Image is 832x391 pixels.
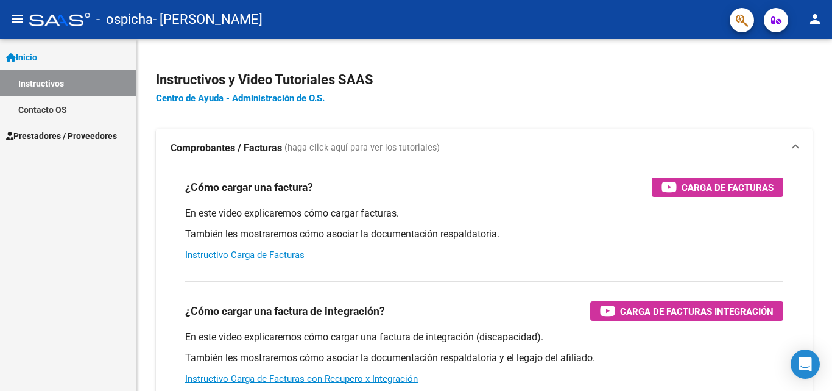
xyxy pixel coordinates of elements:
p: En este video explicaremos cómo cargar una factura de integración (discapacidad). [185,331,783,344]
span: Carga de Facturas Integración [620,304,774,319]
h3: ¿Cómo cargar una factura de integración? [185,303,385,320]
p: También les mostraremos cómo asociar la documentación respaldatoria. [185,228,783,241]
a: Instructivo Carga de Facturas [185,249,305,260]
mat-icon: person [808,12,822,26]
p: En este video explicaremos cómo cargar facturas. [185,207,783,220]
a: Centro de Ayuda - Administración de O.S. [156,93,325,104]
mat-expansion-panel-header: Comprobantes / Facturas (haga click aquí para ver los tutoriales) [156,129,813,168]
a: Instructivo Carga de Facturas con Recupero x Integración [185,373,418,384]
mat-icon: menu [10,12,24,26]
p: También les mostraremos cómo asociar la documentación respaldatoria y el legajo del afiliado. [185,351,783,365]
h2: Instructivos y Video Tutoriales SAAS [156,68,813,91]
span: (haga click aquí para ver los tutoriales) [284,142,440,155]
h3: ¿Cómo cargar una factura? [185,179,313,196]
button: Carga de Facturas Integración [590,301,783,321]
span: Carga de Facturas [682,180,774,195]
span: - [PERSON_NAME] [153,6,263,33]
strong: Comprobantes / Facturas [171,142,282,155]
span: Inicio [6,51,37,64]
span: Prestadores / Proveedores [6,129,117,143]
button: Carga de Facturas [652,178,783,197]
div: Open Intercom Messenger [791,350,820,379]
span: - ospicha [96,6,153,33]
